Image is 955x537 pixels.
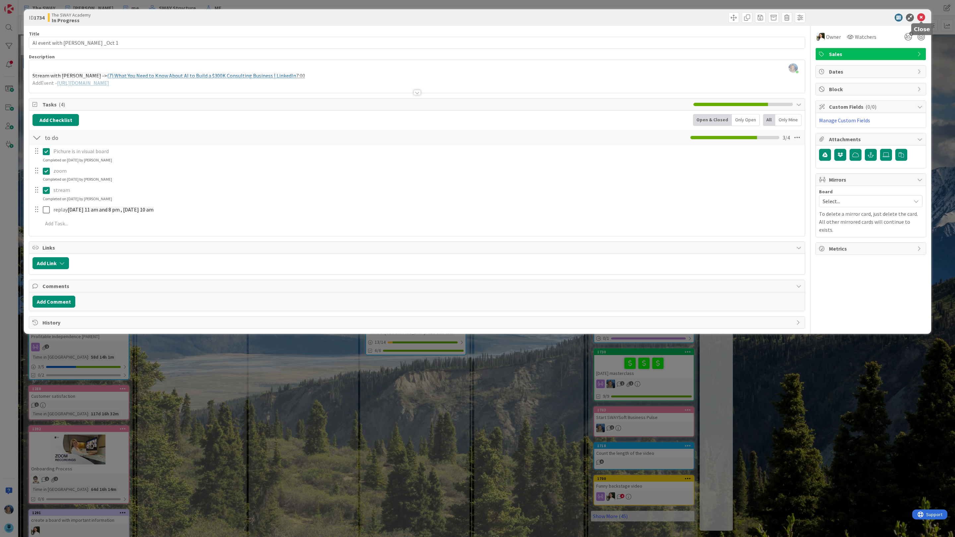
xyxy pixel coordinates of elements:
[826,33,841,41] span: Owner
[59,101,65,108] span: ( 4 )
[829,135,914,143] span: Attachments
[14,1,30,9] span: Support
[43,176,112,182] div: Completed on [DATE] by [PERSON_NAME]
[829,176,914,184] span: Mirrors
[32,257,69,269] button: Add Link
[865,103,876,110] span: ( 0/0 )
[775,114,801,126] div: Only Mine
[32,114,79,126] button: Add Checklist
[909,31,914,36] span: 3
[819,210,923,234] p: To delete a mirror card, just delete the card. All other mirrored cards will continue to exists.
[789,63,798,73] img: i2SuOMuCqKecF7EfnaxolPaBgaJc2hdG.JPEG
[107,72,296,79] a: (7) What You Need to Know About AI to Build a $300K Consulting Business | LinkedIn
[855,33,876,41] span: Watchers
[52,18,91,23] b: In Progress
[42,319,793,327] span: History
[29,54,55,60] span: Description
[914,26,930,32] h5: Close
[823,197,908,206] span: Select...
[43,196,112,202] div: Completed on [DATE] by [PERSON_NAME]
[68,206,154,213] span: [DATE] 11 am and 8 pm , [DATE] 10 am
[819,189,833,194] span: Board
[29,37,805,49] input: type card name here...
[829,68,914,76] span: Dates
[32,296,75,308] button: Add Comment
[53,167,800,175] p: zoom
[783,134,790,142] span: 3 / 4
[53,206,800,213] p: replay
[819,117,870,124] a: Manage Custom Fields
[296,72,305,79] a: 7:00
[43,157,112,163] div: Completed on [DATE] by [PERSON_NAME]
[817,33,825,41] img: AK
[32,72,107,79] span: Stream with [PERSON_NAME] ->
[52,12,91,18] span: The SWAY Academy
[53,186,800,194] p: stream
[42,244,793,252] span: Links
[42,132,192,144] input: Add Checklist...
[763,114,775,126] div: All
[29,31,39,37] label: Title
[42,100,690,108] span: Tasks
[829,50,914,58] span: Sales
[53,148,800,155] p: Pichure is in visual board
[829,245,914,253] span: Metrics
[34,14,44,21] b: 1734
[829,103,914,111] span: Custom Fields
[42,282,793,290] span: Comments
[732,114,760,126] div: Only Open
[29,14,44,22] span: ID
[693,114,732,126] div: Open & Closed
[829,85,914,93] span: Block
